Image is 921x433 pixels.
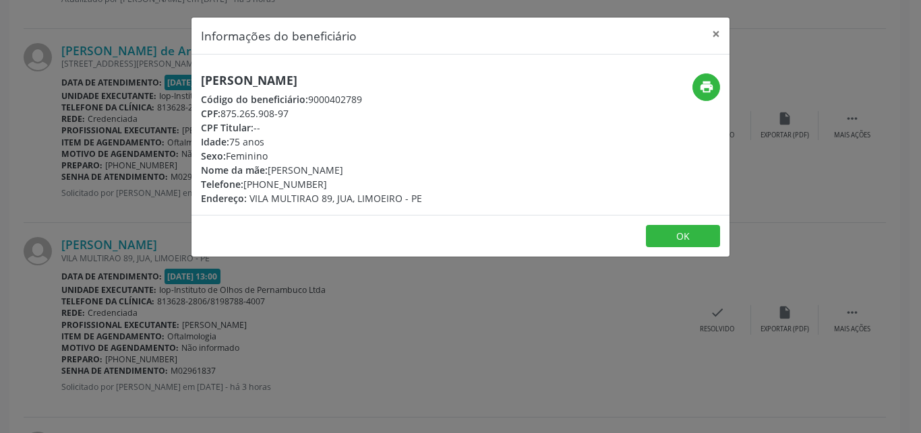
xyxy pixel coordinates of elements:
[703,18,730,51] button: Close
[646,225,720,248] button: OK
[201,73,422,88] h5: [PERSON_NAME]
[201,92,422,106] div: 9000402789
[201,135,229,148] span: Idade:
[201,106,422,121] div: 875.265.908-97
[201,178,243,191] span: Telefone:
[201,135,422,149] div: 75 anos
[201,93,308,106] span: Código do beneficiário:
[201,164,268,176] span: Nome da mãe:
[249,192,422,205] span: VILA MULTIRAO 89, JUA, LIMOEIRO - PE
[201,149,226,162] span: Sexo:
[201,149,422,163] div: Feminino
[201,163,422,177] div: [PERSON_NAME]
[692,73,720,101] button: print
[201,121,422,135] div: --
[201,27,357,44] h5: Informações do beneficiário
[201,192,247,205] span: Endereço:
[201,107,220,120] span: CPF:
[699,79,714,94] i: print
[201,177,422,191] div: [PHONE_NUMBER]
[201,121,254,134] span: CPF Titular:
